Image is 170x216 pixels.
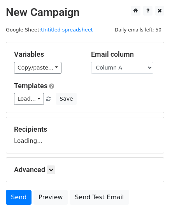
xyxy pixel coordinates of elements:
button: Save [56,93,76,105]
a: Preview [33,190,68,205]
a: Send Test Email [70,190,129,205]
a: Daily emails left: 50 [112,27,164,33]
a: Untitled spreadsheet [41,27,93,33]
h5: Recipients [14,125,156,134]
h2: New Campaign [6,6,164,19]
h5: Advanced [14,165,156,174]
a: Templates [14,82,47,90]
a: Send [6,190,32,205]
h5: Variables [14,50,79,59]
small: Google Sheet: [6,27,93,33]
h5: Email column [91,50,156,59]
a: Load... [14,93,44,105]
span: Daily emails left: 50 [112,26,164,34]
div: Loading... [14,125,156,145]
a: Copy/paste... [14,62,61,74]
